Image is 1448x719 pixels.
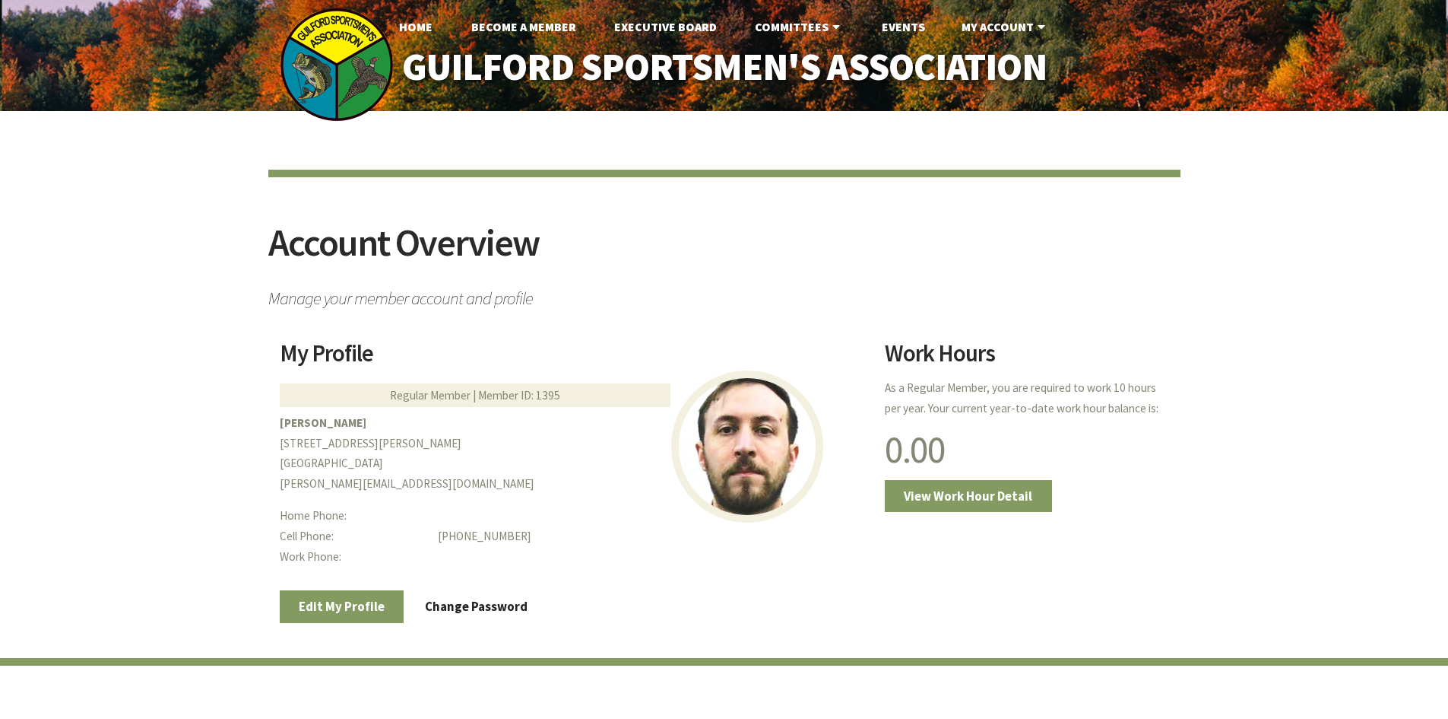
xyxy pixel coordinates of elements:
a: Events [870,11,937,42]
h1: 0.00 [885,431,1168,469]
dd: [PHONE_NUMBER] [438,527,866,547]
dt: Cell Phone [280,527,426,547]
h2: Account Overview [268,224,1180,281]
a: Executive Board [602,11,729,42]
span: Manage your member account and profile [268,281,1180,307]
p: As a Regular Member, you are required to work 10 hours per year. Your current year-to-date work h... [885,378,1168,419]
div: Regular Member | Member ID: 1395 [280,383,670,407]
a: My Account [949,11,1061,42]
dt: Work Phone [280,547,426,568]
b: [PERSON_NAME] [280,415,366,430]
dt: Home Phone [280,506,426,527]
a: Change Password [406,590,547,622]
a: Home [387,11,445,42]
a: View Work Hour Detail [885,480,1052,512]
h2: Work Hours [885,342,1168,377]
a: Edit My Profile [280,590,404,622]
a: Become A Member [459,11,588,42]
a: Guilford Sportsmen's Association [369,35,1079,100]
h2: My Profile [280,342,867,377]
img: logo_sm.png [280,8,394,122]
p: [STREET_ADDRESS][PERSON_NAME] [GEOGRAPHIC_DATA] [PERSON_NAME][EMAIL_ADDRESS][DOMAIN_NAME] [280,413,867,495]
a: Committees [743,11,856,42]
